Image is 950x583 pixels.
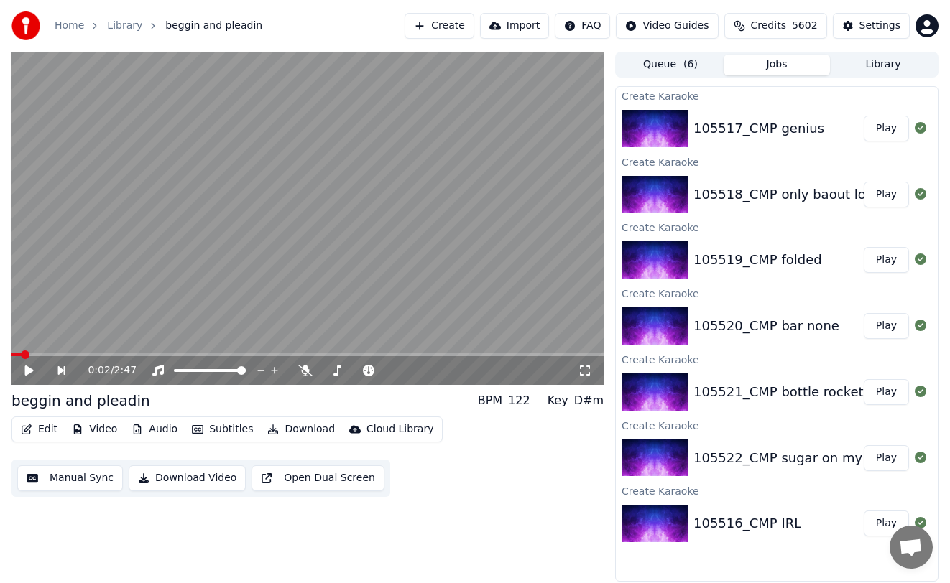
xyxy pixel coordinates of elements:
[864,313,909,339] button: Play
[88,363,110,378] span: 0:02
[66,419,123,439] button: Video
[683,57,698,72] span: ( 6 )
[616,218,938,235] div: Create Karaoke
[864,116,909,141] button: Play
[405,13,474,39] button: Create
[724,13,827,39] button: Credits5602
[165,19,262,33] span: beggin and pleadin
[792,19,818,33] span: 5602
[693,382,870,402] div: 105521_CMP bottle rockets
[864,445,909,471] button: Play
[864,379,909,405] button: Play
[693,118,824,139] div: 105517_CMP genius
[126,419,183,439] button: Audio
[574,392,604,409] div: D#m
[55,19,262,33] nav: breadcrumb
[114,363,137,378] span: 2:47
[859,19,900,33] div: Settings
[693,250,822,270] div: 105519_CMP folded
[508,392,530,409] div: 122
[11,391,150,411] div: beggin and pleadin
[107,19,142,33] a: Library
[890,526,933,569] a: Open chat
[15,419,63,439] button: Edit
[864,510,909,536] button: Play
[17,465,123,491] button: Manual Sync
[616,153,938,170] div: Create Karaoke
[693,316,839,336] div: 105520_CMP bar none
[88,363,122,378] div: /
[616,87,938,104] div: Create Karaoke
[616,284,938,302] div: Create Karaoke
[833,13,910,39] button: Settings
[864,182,909,207] button: Play
[724,55,830,75] button: Jobs
[55,19,84,33] a: Home
[616,416,938,434] div: Create Karaoke
[252,465,384,491] button: Open Dual Screen
[478,392,502,409] div: BPM
[693,185,882,205] div: 105518_CMP only baout love
[693,513,801,533] div: 105516_CMP IRL
[11,11,40,40] img: youka
[366,422,433,437] div: Cloud Library
[616,13,718,39] button: Video Guides
[616,350,938,368] div: Create Karaoke
[555,13,610,39] button: FAQ
[751,19,786,33] span: Credits
[616,482,938,499] div: Create Karaoke
[186,419,259,439] button: Subtitles
[830,55,936,75] button: Library
[617,55,724,75] button: Queue
[693,448,862,468] div: 105522_CMP sugar on my
[548,392,568,409] div: Key
[864,247,909,273] button: Play
[480,13,549,39] button: Import
[129,465,246,491] button: Download Video
[262,419,341,439] button: Download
